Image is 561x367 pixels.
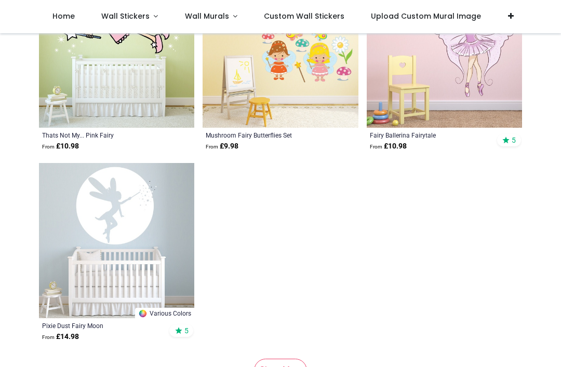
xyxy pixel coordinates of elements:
a: Pixie Dust Fairy Moon [42,321,162,330]
a: Thats Not My... Pink Fairy [42,131,162,139]
span: From [42,334,55,340]
img: Pixie Dust Fairy Moon Wall Sticker [39,163,194,318]
strong: £ 9.98 [206,141,238,152]
span: 5 [512,135,516,145]
strong: £ 10.98 [370,141,407,152]
span: 5 [184,326,189,335]
img: Color Wheel [138,309,148,318]
a: Fairy Ballerina Fairytale [370,131,489,139]
span: Wall Stickers [101,11,150,21]
span: From [206,144,218,149]
a: Mushroom Fairy Butterflies Set [206,131,325,139]
span: Wall Murals [185,11,229,21]
strong: £ 10.98 [42,141,79,152]
a: Various Colors [135,308,194,318]
span: Custom Wall Stickers [264,11,344,21]
span: Home [52,11,75,21]
span: From [370,144,382,149]
span: Upload Custom Mural Image [371,11,481,21]
span: From [42,144,55,149]
strong: £ 14.98 [42,332,79,342]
